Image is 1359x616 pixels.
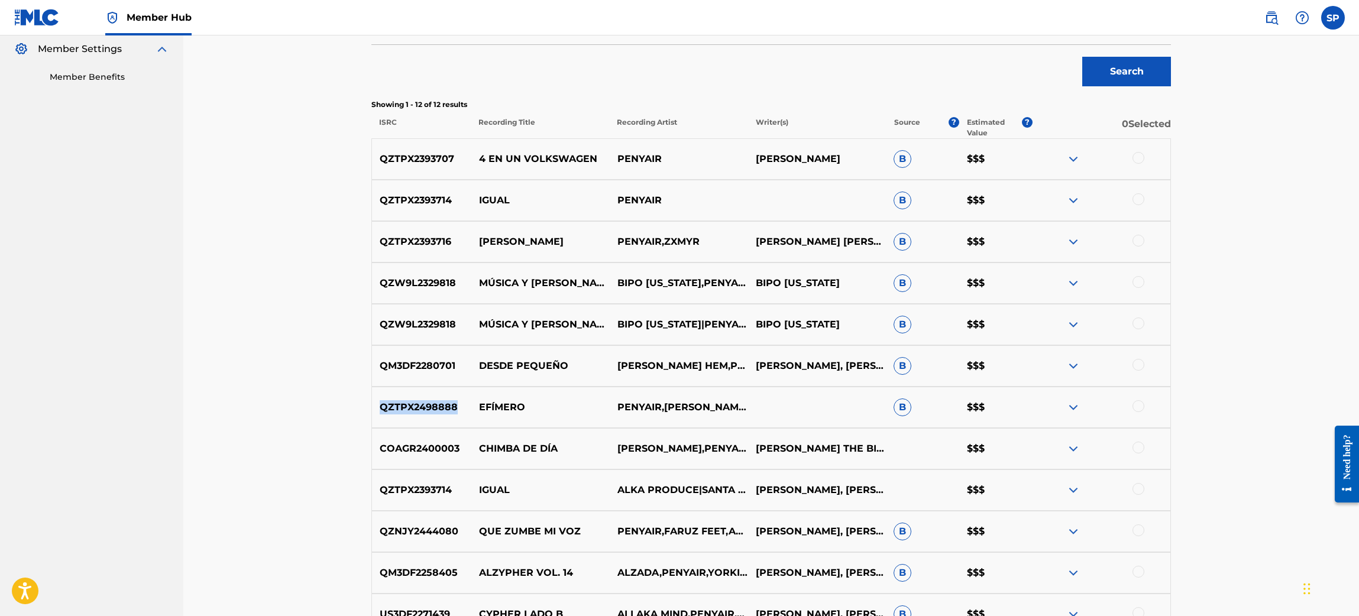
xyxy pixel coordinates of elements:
[471,235,610,249] p: [PERSON_NAME]
[609,193,748,208] p: PENYAIR
[894,233,911,251] span: B
[371,117,471,138] p: ISRC
[748,117,886,138] p: Writer(s)
[14,42,28,56] img: Member Settings
[894,357,911,375] span: B
[894,398,911,416] span: B
[1033,117,1171,138] p: 0 Selected
[38,42,122,56] span: Member Settings
[127,11,192,24] span: Member Hub
[1066,317,1080,332] img: expand
[609,276,748,290] p: BIPO [US_STATE],PENYAIR
[1066,152,1080,166] img: expand
[967,117,1021,138] p: Estimated Value
[748,483,886,497] p: [PERSON_NAME], [PERSON_NAME]
[959,483,1033,497] p: $$$
[1300,559,1359,616] div: Widget de chat
[894,150,911,168] span: B
[959,317,1033,332] p: $$$
[609,566,748,580] p: ALZADA,PENYAIR,YORKING HB,CIRUJANO [PERSON_NAME]
[1326,416,1359,511] iframe: Resource Center
[748,317,886,332] p: BIPO [US_STATE]
[155,42,169,56] img: expand
[959,235,1033,249] p: $$$
[609,152,748,166] p: PENYAIR
[1066,442,1080,456] img: expand
[371,99,1171,110] p: Showing 1 - 12 of 12 results
[959,566,1033,580] p: $$$
[1290,6,1314,30] div: Help
[372,235,471,249] p: QZTPX2393716
[609,483,748,497] p: ALKA PRODUCE|SANTA RM|PENYAIR
[1303,571,1311,607] div: Arrastrar
[894,316,911,333] span: B
[1066,193,1080,208] img: expand
[372,317,471,332] p: QZW9L2329818
[471,117,609,138] p: Recording Title
[471,193,610,208] p: IGUAL
[372,193,471,208] p: QZTPX2393714
[471,400,610,414] p: EFÍMERO
[471,524,610,539] p: QUE ZUMBE MI VOZ
[471,442,610,456] p: CHIMBA DE DÍA
[959,359,1033,373] p: $$$
[748,566,886,580] p: [PERSON_NAME], [PERSON_NAME], [PERSON_NAME] [PERSON_NAME] [PERSON_NAME]
[1321,6,1345,30] div: User Menu
[748,235,886,249] p: [PERSON_NAME] [PERSON_NAME] [PERSON_NAME]
[372,400,471,414] p: QZTPX2498888
[609,117,748,138] p: Recording Artist
[748,524,886,539] p: [PERSON_NAME], [PERSON_NAME], [PERSON_NAME]
[1066,566,1080,580] img: expand
[1300,559,1359,616] iframe: Chat Widget
[894,274,911,292] span: B
[609,400,748,414] p: PENYAIR,[PERSON_NAME],FINESOUND MUSIC
[609,524,748,539] p: PENYAIR,FARUZ FEET,AERSTAME,JRBEXTZ
[372,152,471,166] p: QZTPX2393707
[50,71,169,83] a: Member Benefits
[894,523,911,540] span: B
[1295,11,1309,25] img: help
[1082,57,1171,86] button: Search
[609,359,748,373] p: [PERSON_NAME] HEM,PENYAIR
[748,276,886,290] p: BIPO [US_STATE]
[1260,6,1283,30] a: Public Search
[609,235,748,249] p: PENYAIR,ZXMYR
[471,566,610,580] p: ALZYPHER VOL. 14
[471,359,610,373] p: DESDE PEQUEÑO
[949,117,959,128] span: ?
[1066,524,1080,539] img: expand
[471,317,610,332] p: MÚSICA Y [PERSON_NAME]
[748,442,886,456] p: [PERSON_NAME] THE BIG PIECES, [PERSON_NAME] [PERSON_NAME], [PERSON_NAME], [PERSON_NAME], [PERSON_...
[372,524,471,539] p: QZNJY2444080
[471,152,610,166] p: 4 EN UN VOLKSWAGEN
[959,193,1033,208] p: $$$
[14,9,60,26] img: MLC Logo
[748,359,886,373] p: [PERSON_NAME], [PERSON_NAME], YORKING HB
[748,152,886,166] p: [PERSON_NAME]
[471,483,610,497] p: IGUAL
[1066,359,1080,373] img: expand
[1066,400,1080,414] img: expand
[959,276,1033,290] p: $$$
[1066,235,1080,249] img: expand
[1066,276,1080,290] img: expand
[105,11,119,25] img: Top Rightsholder
[894,564,911,582] span: B
[894,192,911,209] span: B
[609,317,748,332] p: BIPO [US_STATE]|PENYAIR
[372,566,471,580] p: QM3DF2258405
[959,400,1033,414] p: $$$
[894,117,920,138] p: Source
[1022,117,1033,128] span: ?
[372,442,471,456] p: COAGR2400003
[959,442,1033,456] p: $$$
[959,524,1033,539] p: $$$
[1066,483,1080,497] img: expand
[959,152,1033,166] p: $$$
[372,483,471,497] p: QZTPX2393714
[609,442,748,456] p: [PERSON_NAME],PENYAIR,FINESOUND MUSIC
[372,359,471,373] p: QM3DF2280701
[471,276,610,290] p: MÚSICA Y [PERSON_NAME]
